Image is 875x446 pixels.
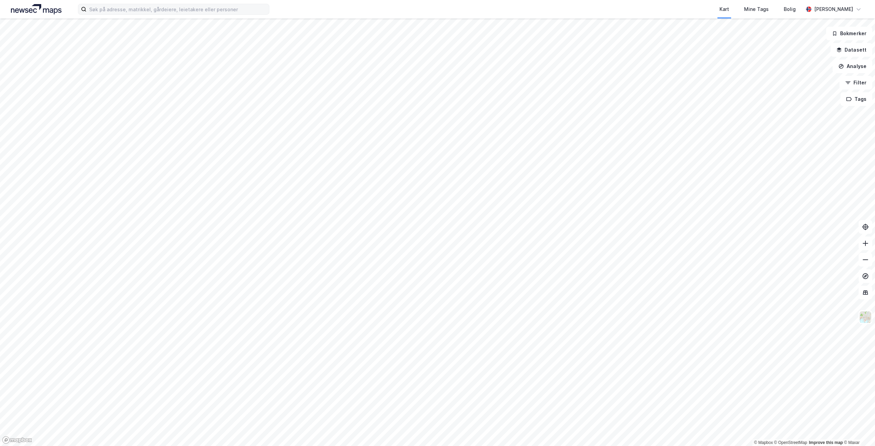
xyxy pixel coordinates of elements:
iframe: Chat Widget [841,413,875,446]
input: Søk på adresse, matrikkel, gårdeiere, leietakere eller personer [86,4,269,14]
button: Tags [840,92,872,106]
div: Kontrollprogram for chat [841,413,875,446]
img: Z [859,311,872,324]
button: Filter [839,76,872,90]
button: Analyse [833,59,872,73]
a: Improve this map [809,440,843,445]
a: Mapbox [754,440,773,445]
div: [PERSON_NAME] [814,5,853,13]
a: OpenStreetMap [774,440,807,445]
div: Kart [719,5,729,13]
a: Mapbox homepage [2,436,32,444]
button: Bokmerker [826,27,872,40]
button: Datasett [831,43,872,57]
img: logo.a4113a55bc3d86da70a041830d287a7e.svg [11,4,62,14]
div: Bolig [784,5,796,13]
div: Mine Tags [744,5,769,13]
